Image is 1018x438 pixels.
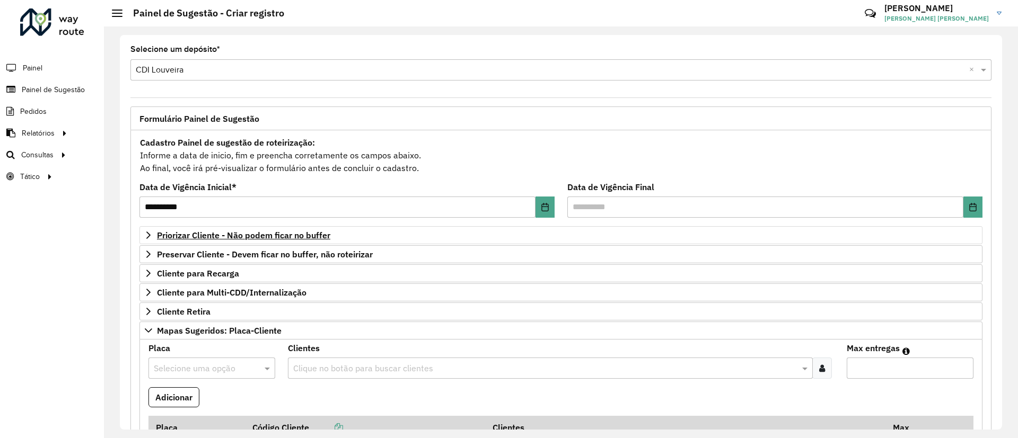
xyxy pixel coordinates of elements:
[884,3,989,13] h3: [PERSON_NAME]
[157,326,282,335] span: Mapas Sugeridos: Placa-Cliente
[157,231,330,239] span: Priorizar Cliente - Não podem ficar no buffer
[139,302,982,320] a: Cliente Retira
[122,7,284,19] h2: Painel de Sugestão - Criar registro
[130,43,220,56] label: Selecione um depósito
[139,226,982,244] a: Priorizar Cliente - Não podem ficar no buffer
[963,196,982,218] button: Choose Date
[20,106,47,117] span: Pedidos
[139,136,982,175] div: Informe a data de inicio, fim e preencha corretamente os campos abaixo. Ao final, você irá pré-vi...
[859,2,882,25] a: Contato Rápido
[20,171,40,182] span: Tático
[157,307,210,316] span: Cliente Retira
[884,14,989,23] span: [PERSON_NAME] [PERSON_NAME]
[902,347,910,355] em: Máximo de clientes que serão colocados na mesma rota com os clientes informados
[738,3,849,32] div: Críticas? Dúvidas? Elogios? Sugestões? Entre em contato conosco!
[140,137,315,148] strong: Cadastro Painel de sugestão de roteirização:
[139,181,236,193] label: Data de Vigência Inicial
[139,114,259,123] span: Formulário Painel de Sugestão
[148,387,199,407] button: Adicionar
[567,181,654,193] label: Data de Vigência Final
[309,422,343,433] a: Copiar
[969,64,978,76] span: Clear all
[139,283,982,301] a: Cliente para Multi-CDD/Internalização
[157,288,306,297] span: Cliente para Multi-CDD/Internalização
[157,269,239,278] span: Cliente para Recarga
[22,84,85,95] span: Painel de Sugestão
[139,264,982,282] a: Cliente para Recarga
[139,321,982,339] a: Mapas Sugeridos: Placa-Cliente
[22,128,55,139] span: Relatórios
[23,62,42,74] span: Painel
[148,342,170,354] label: Placa
[288,342,320,354] label: Clientes
[21,149,54,160] span: Consultas
[847,342,900,354] label: Max entregas
[139,245,982,263] a: Preservar Cliente - Devem ficar no buffer, não roteirizar
[157,250,373,258] span: Preservar Cliente - Devem ficar no buffer, não roteirizar
[536,196,555,218] button: Choose Date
